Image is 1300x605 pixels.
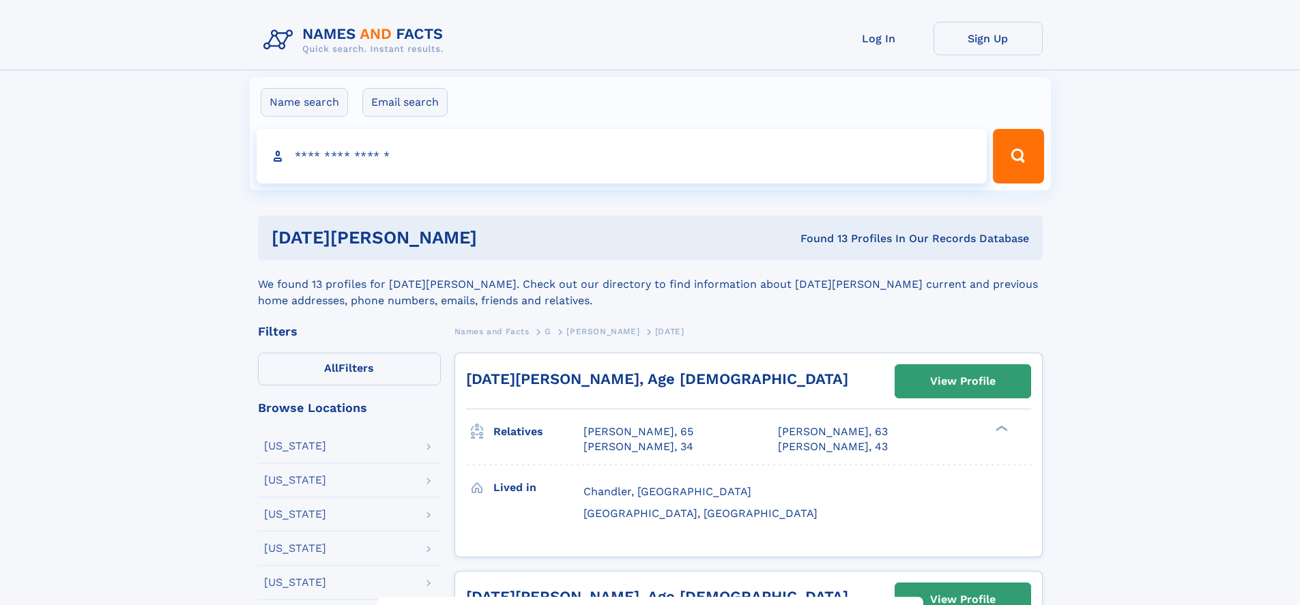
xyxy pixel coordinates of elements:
[362,88,448,117] label: Email search
[778,424,888,439] a: [PERSON_NAME], 63
[264,475,326,486] div: [US_STATE]
[583,507,818,520] span: [GEOGRAPHIC_DATA], [GEOGRAPHIC_DATA]
[992,424,1009,433] div: ❯
[264,509,326,520] div: [US_STATE]
[258,22,454,59] img: Logo Names and Facts
[824,22,934,55] a: Log In
[778,439,888,454] a: [PERSON_NAME], 43
[258,325,441,338] div: Filters
[993,129,1043,183] button: Search Button
[258,353,441,385] label: Filters
[258,260,1043,309] div: We found 13 profiles for [DATE][PERSON_NAME]. Check out our directory to find information about [...
[566,323,639,340] a: [PERSON_NAME]
[545,327,551,336] span: G
[583,439,693,454] a: [PERSON_NAME], 34
[639,231,1029,246] div: Found 13 Profiles In Our Records Database
[545,323,551,340] a: G
[655,327,684,336] span: [DATE]
[566,327,639,336] span: [PERSON_NAME]
[257,129,987,183] input: search input
[493,420,583,443] h3: Relatives
[930,366,996,397] div: View Profile
[264,577,326,588] div: [US_STATE]
[583,485,751,498] span: Chandler, [GEOGRAPHIC_DATA]
[454,323,530,340] a: Names and Facts
[493,476,583,499] h3: Lived in
[264,441,326,452] div: [US_STATE]
[466,588,848,605] a: [DATE][PERSON_NAME], Age [DEMOGRAPHIC_DATA]
[264,543,326,554] div: [US_STATE]
[261,88,348,117] label: Name search
[324,361,338,374] span: All
[272,229,639,246] h1: [DATE][PERSON_NAME]
[258,402,441,414] div: Browse Locations
[934,22,1043,55] a: Sign Up
[583,424,693,439] a: [PERSON_NAME], 65
[466,370,848,387] a: [DATE][PERSON_NAME], Age [DEMOGRAPHIC_DATA]
[895,365,1030,398] a: View Profile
